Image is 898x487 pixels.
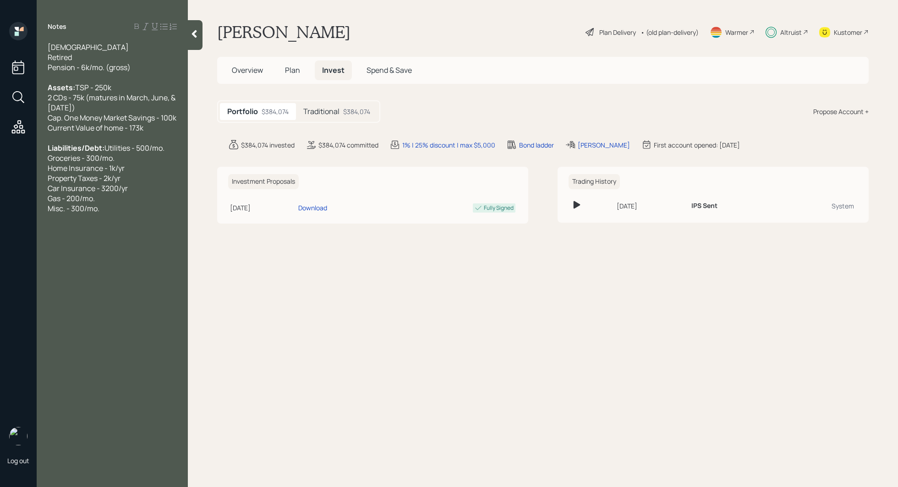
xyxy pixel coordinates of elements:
[232,65,263,75] span: Overview
[654,140,740,150] div: First account opened: [DATE]
[48,42,131,72] span: [DEMOGRAPHIC_DATA] Retired Pension - 6k/mo. (gross)
[484,204,514,212] div: Fully Signed
[48,82,75,93] span: Assets:
[599,27,636,37] div: Plan Delivery
[227,107,258,116] h5: Portfolio
[617,201,684,211] div: [DATE]
[285,65,300,75] span: Plan
[217,22,350,42] h1: [PERSON_NAME]
[318,140,378,150] div: $384,074 committed
[48,82,177,133] span: TSP - 250k 2 CDs - 75k (matures in March, June, & [DATE]) Cap. One Money Market Savings - 100k Cu...
[725,27,748,37] div: Warmer
[519,140,554,150] div: Bond ladder
[691,202,717,210] h6: IPS Sent
[48,143,164,213] span: Utilities - 500/mo. Groceries - 300/mo. Home Insurance - 1k/yr Property Taxes - 2k/yr Car Insuran...
[303,107,339,116] h5: Traditional
[9,427,27,445] img: retirable_logo.png
[48,22,66,31] label: Notes
[781,201,854,211] div: System
[228,174,299,189] h6: Investment Proposals
[48,143,104,153] span: Liabilities/Debt:
[343,107,370,116] div: $384,074
[7,456,29,465] div: Log out
[578,140,630,150] div: [PERSON_NAME]
[262,107,289,116] div: $384,074
[241,140,295,150] div: $384,074 invested
[367,65,412,75] span: Spend & Save
[298,203,327,213] div: Download
[322,65,345,75] span: Invest
[641,27,699,37] div: • (old plan-delivery)
[813,107,869,116] div: Propose Account +
[569,174,620,189] h6: Trading History
[780,27,802,37] div: Altruist
[834,27,862,37] div: Kustomer
[402,140,495,150] div: 1% | 25% discount | max $5,000
[230,203,295,213] div: [DATE]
